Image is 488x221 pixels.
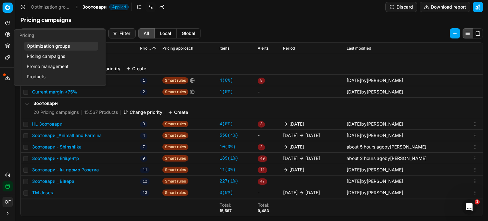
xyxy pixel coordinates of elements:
[220,167,235,173] a: 11(0%)
[24,42,98,51] a: Optimization groups
[162,190,188,196] span: Smart rules
[151,45,157,52] button: Sorted by Priority ascending
[32,89,77,95] button: Current margin >75%
[283,132,298,139] span: [DATE]
[258,78,265,84] span: 8
[220,155,238,162] a: 189(1%)
[162,46,193,51] span: Pricing approach
[283,46,295,51] span: Period
[255,187,281,198] td: -
[84,109,118,115] span: 15,567 Products
[347,190,403,196] div: by [PERSON_NAME]
[347,190,361,195] span: [DATE]
[31,4,129,10] nav: breadcrumb
[155,28,177,38] button: local
[32,178,74,184] button: Зоотовари _ Вівера
[220,178,238,184] a: 227(1%)
[162,77,188,84] span: Smart rules
[220,144,235,150] a: 10(0%)
[258,155,267,162] span: 49
[24,72,98,81] a: Products
[347,178,361,184] span: [DATE]
[140,190,150,196] span: 13
[385,2,417,12] button: Discard
[82,4,129,10] span: ЗоотовариApplied
[33,100,188,107] h5: Зоотовари
[305,190,320,196] span: [DATE]
[347,121,361,127] span: [DATE]
[140,155,147,162] span: 9
[258,178,267,185] span: 47
[140,133,147,139] span: 4
[140,144,147,150] span: 7
[220,89,233,95] a: 1(0%)
[32,167,99,173] button: Зоотовари - Ін. промо Розетка
[220,132,238,139] a: 550(4%)
[168,109,188,115] button: Create
[347,167,403,173] div: by [PERSON_NAME]
[162,89,188,95] span: Smart rules
[220,77,233,84] a: 4(0%)
[258,121,265,128] span: 3
[258,144,265,150] span: 2
[283,155,298,162] span: [DATE]
[258,202,269,208] div: Total :
[220,208,232,213] div: 15,567
[32,155,79,162] button: Зоотовари - Епіцентр
[347,46,371,51] span: Last modified
[3,197,12,207] span: ОГ
[462,199,477,215] iframe: Intercom live chat
[347,155,385,161] span: about 2 hours ago
[140,121,147,128] span: 3
[140,89,147,95] span: 2
[162,178,188,184] span: Smart rules
[140,46,151,51] span: Priority
[109,4,129,10] span: Applied
[126,66,146,72] button: Create
[220,46,229,51] span: Items
[289,121,304,127] span: [DATE]
[305,155,320,162] span: [DATE]
[475,199,480,204] span: 1
[283,190,298,196] span: [DATE]
[347,121,403,127] div: by [PERSON_NAME]
[220,202,232,208] div: Total :
[347,155,427,162] div: by [PERSON_NAME]
[347,144,384,149] span: about 5 hours ago
[19,32,34,38] span: Pricing
[162,132,188,139] span: Smart rules
[138,28,155,38] button: all
[32,190,55,196] button: ТМ Josera
[32,144,82,150] button: Зоотовари - Shinshilka
[347,89,403,95] div: by [PERSON_NAME]
[140,167,150,173] span: 11
[347,89,361,94] span: [DATE]
[255,130,281,141] td: -
[347,144,426,150] div: by [PERSON_NAME]
[140,78,147,84] span: 1
[162,155,188,162] span: Smart rules
[31,4,71,10] a: Optimization groups
[162,167,188,173] span: Smart rules
[3,197,13,207] button: ОГ
[15,16,488,24] h1: Pricing campaigns
[305,132,320,139] span: [DATE]
[123,109,162,115] button: Change priority
[24,52,98,61] a: Pricing campaigns
[162,121,188,127] span: Smart rules
[347,78,361,83] span: [DATE]
[258,46,268,51] span: Alerts
[258,167,267,173] span: 11
[32,121,62,127] button: HL Зоотовари
[347,132,403,139] div: by [PERSON_NAME]
[420,2,470,12] button: Download report
[33,109,79,115] span: 20 Pricing campaigns
[162,144,188,150] span: Smart rules
[289,167,304,173] span: [DATE]
[32,132,102,139] button: Зоотовари _Animall and Farmina
[220,121,233,127] a: 4(0%)
[347,178,403,184] div: by [PERSON_NAME]
[347,133,361,138] span: [DATE]
[255,86,281,98] td: -
[347,77,403,84] div: by [PERSON_NAME]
